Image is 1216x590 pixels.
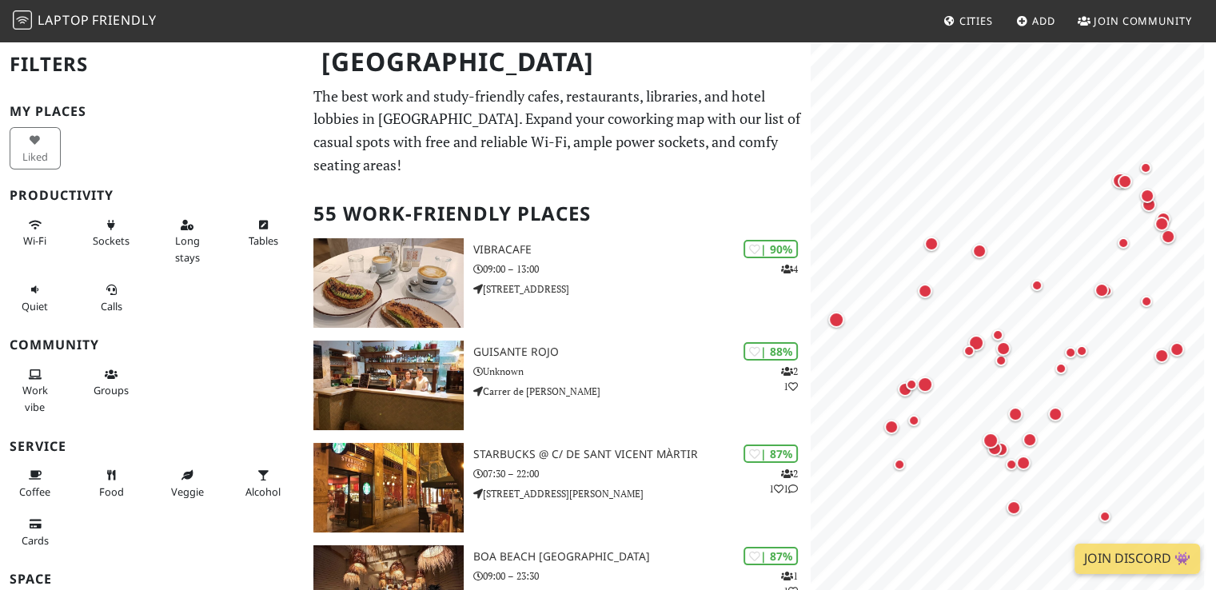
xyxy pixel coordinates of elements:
[10,277,61,319] button: Quiet
[99,484,124,499] span: Food
[744,342,798,361] div: | 88%
[13,10,32,30] img: LaptopFriendly
[988,325,1007,345] div: Map marker
[781,364,798,394] p: 2 1
[13,7,157,35] a: LaptopFriendly LaptopFriendly
[161,212,213,270] button: Long stays
[10,572,294,587] h3: Space
[473,466,811,481] p: 07:30 – 22:00
[1166,339,1187,360] div: Map marker
[304,341,811,430] a: Guisante Rojo | 88% 21 Guisante Rojo Unknown Carrer de [PERSON_NAME]
[161,462,213,504] button: Veggie
[101,299,122,313] span: Video/audio calls
[313,189,801,238] h2: 55 Work-Friendly Places
[1019,429,1040,450] div: Map marker
[895,379,915,400] div: Map marker
[915,281,935,301] div: Map marker
[1051,359,1070,378] div: Map marker
[1114,171,1135,192] div: Map marker
[93,233,130,248] span: Power sockets
[969,241,990,261] div: Map marker
[38,11,90,29] span: Laptop
[1095,507,1114,526] div: Map marker
[313,443,463,532] img: Starbucks @ C/ de Sant Vicent Màrtir
[313,238,463,328] img: Vibracafe
[86,212,137,254] button: Sockets
[1002,455,1021,474] div: Map marker
[1071,6,1198,35] a: Join Community
[984,438,1005,459] div: Map marker
[1114,233,1133,253] div: Map marker
[473,345,811,359] h3: Guisante Rojo
[10,188,294,203] h3: Productivity
[10,337,294,353] h3: Community
[744,444,798,463] div: | 87%
[959,14,993,28] span: Cities
[237,462,289,504] button: Alcohol
[304,238,811,328] a: Vibracafe | 90% 4 Vibracafe 09:00 – 13:00 [STREET_ADDRESS]
[92,11,156,29] span: Friendly
[1153,209,1174,229] div: Map marker
[473,486,811,501] p: [STREET_ADDRESS][PERSON_NAME]
[1010,6,1062,35] a: Add
[94,383,129,397] span: Group tables
[22,533,49,548] span: Credit cards
[1072,341,1091,361] div: Map marker
[1151,345,1172,366] div: Map marker
[1137,292,1156,311] div: Map marker
[991,439,1011,460] div: Map marker
[1151,213,1172,234] div: Map marker
[1094,14,1192,28] span: Join Community
[10,511,61,553] button: Cards
[993,338,1014,359] div: Map marker
[1091,280,1112,301] div: Map marker
[1032,14,1055,28] span: Add
[473,384,811,399] p: Carrer de [PERSON_NAME]
[473,550,811,564] h3: Boa Beach [GEOGRAPHIC_DATA]
[991,351,1011,370] div: Map marker
[1158,226,1178,247] div: Map marker
[86,277,137,319] button: Calls
[473,243,811,257] h3: Vibracafe
[473,448,811,461] h3: Starbucks @ C/ de Sant Vicent Màrtir
[313,341,463,430] img: Guisante Rojo
[744,547,798,565] div: | 87%
[10,439,294,454] h3: Service
[19,484,50,499] span: Coffee
[965,332,987,354] div: Map marker
[1138,194,1159,215] div: Map marker
[921,233,942,254] div: Map marker
[744,240,798,258] div: | 90%
[22,383,48,413] span: People working
[890,455,909,474] div: Map marker
[10,40,294,89] h2: Filters
[473,281,811,297] p: [STREET_ADDRESS]
[769,466,798,496] p: 2 1 1
[1045,404,1066,425] div: Map marker
[86,361,137,404] button: Groups
[249,233,278,248] span: Work-friendly tables
[1005,404,1026,425] div: Map marker
[237,212,289,254] button: Tables
[10,462,61,504] button: Coffee
[1027,276,1047,295] div: Map marker
[781,261,798,277] p: 4
[171,484,204,499] span: Veggie
[22,299,48,313] span: Quiet
[1013,452,1034,473] div: Map marker
[914,373,936,396] div: Map marker
[10,361,61,420] button: Work vibe
[959,341,979,361] div: Map marker
[937,6,999,35] a: Cities
[1109,169,1131,192] div: Map marker
[1074,544,1200,574] a: Join Discord 👾
[1137,185,1158,206] div: Map marker
[10,212,61,254] button: Wi-Fi
[86,462,137,504] button: Food
[23,233,46,248] span: Stable Wi-Fi
[979,429,1002,452] div: Map marker
[473,261,811,277] p: 09:00 – 13:00
[473,568,811,584] p: 09:00 – 23:30
[309,40,807,84] h1: [GEOGRAPHIC_DATA]
[10,104,294,119] h3: My Places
